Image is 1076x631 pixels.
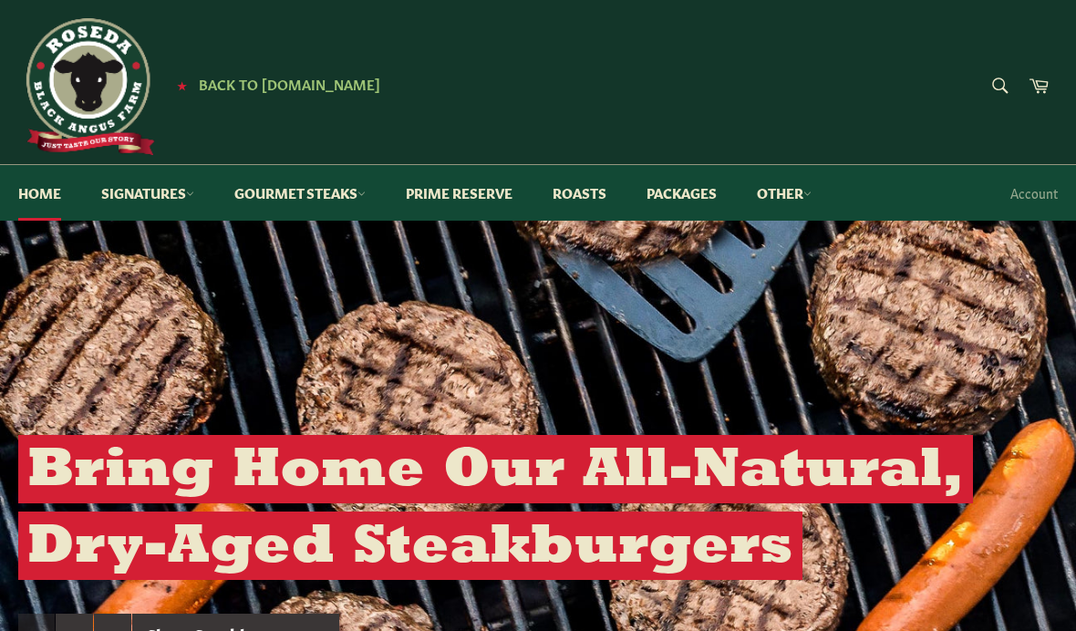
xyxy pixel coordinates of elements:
[628,165,735,221] a: Packages
[199,74,380,93] span: Back to [DOMAIN_NAME]
[18,435,973,580] h2: Bring Home Our All-Natural, Dry-Aged Steakburgers
[177,78,187,92] span: ★
[83,165,212,221] a: Signatures
[534,165,625,221] a: Roasts
[739,165,830,221] a: Other
[216,165,384,221] a: Gourmet Steaks
[168,78,380,92] a: ★ Back to [DOMAIN_NAME]
[18,18,155,155] img: Roseda Beef
[1001,166,1067,220] a: Account
[388,165,531,221] a: Prime Reserve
